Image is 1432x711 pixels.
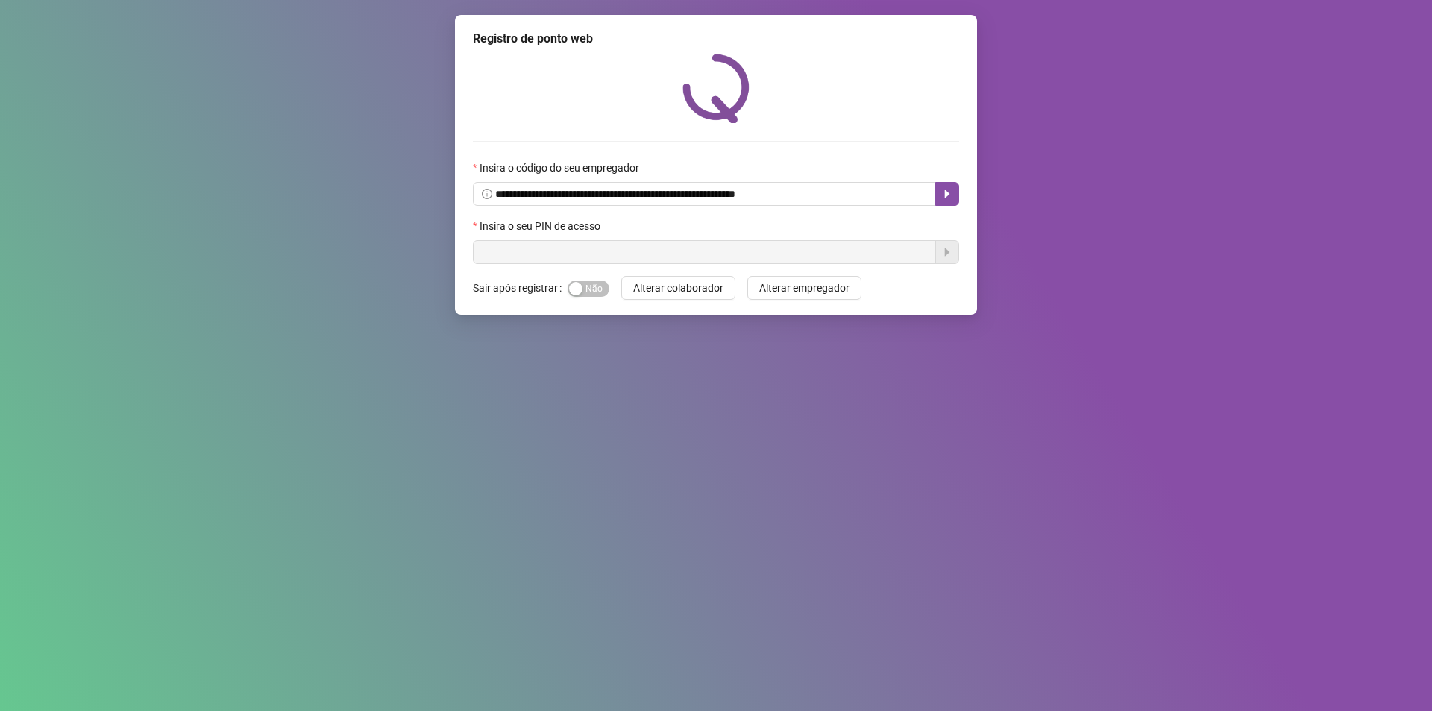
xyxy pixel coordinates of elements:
div: Registro de ponto web [473,30,959,48]
span: caret-right [941,188,953,200]
img: QRPoint [682,54,750,123]
button: Alterar empregador [747,276,861,300]
span: Alterar colaborador [633,280,723,296]
label: Sair após registrar [473,276,568,300]
button: Alterar colaborador [621,276,735,300]
label: Insira o seu PIN de acesso [473,218,610,234]
span: info-circle [482,189,492,199]
span: Alterar empregador [759,280,850,296]
label: Insira o código do seu empregador [473,160,649,176]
